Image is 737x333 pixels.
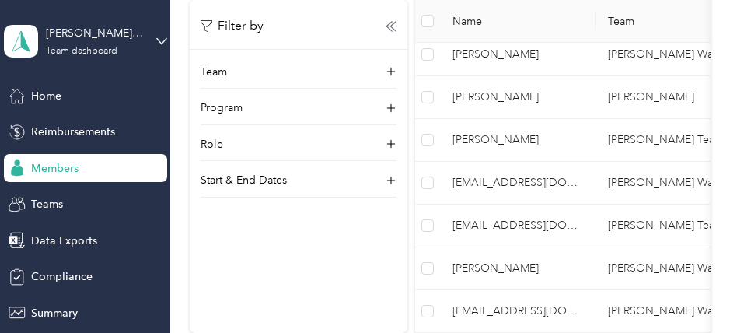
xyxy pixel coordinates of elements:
[452,15,583,28] span: Name
[440,76,596,119] td: Amber Ross
[31,160,79,177] span: Members
[201,16,264,36] p: Filter by
[452,131,583,149] span: [PERSON_NAME]
[452,174,583,191] span: [EMAIL_ADDRESS][DOMAIN_NAME]
[452,46,583,63] span: [PERSON_NAME]
[46,25,143,41] div: [PERSON_NAME] Team
[31,124,115,140] span: Reimbursements
[650,246,737,333] iframe: Everlance-gr Chat Button Frame
[440,290,596,333] td: nflores@angelsoncall.com
[440,33,596,76] td: Tiffany Waters
[440,205,596,247] td: acruz@angelsoncall.com
[31,88,61,104] span: Home
[440,162,596,205] td: jboone@angelsoncall.com
[440,119,596,162] td: Emma Chase
[31,305,78,321] span: Summary
[201,100,243,116] p: Program
[452,260,583,277] span: [PERSON_NAME]
[201,172,287,188] p: Start & End Dates
[201,64,227,80] p: Team
[452,217,583,234] span: [EMAIL_ADDRESS][DOMAIN_NAME]
[201,136,223,152] p: Role
[452,303,583,320] span: [EMAIL_ADDRESS][DOMAIN_NAME]
[440,247,596,290] td: Jessica Diaz
[31,233,97,249] span: Data Exports
[452,89,583,106] span: [PERSON_NAME]
[31,196,63,212] span: Teams
[31,268,93,285] span: Compliance
[46,47,117,56] div: Team dashboard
